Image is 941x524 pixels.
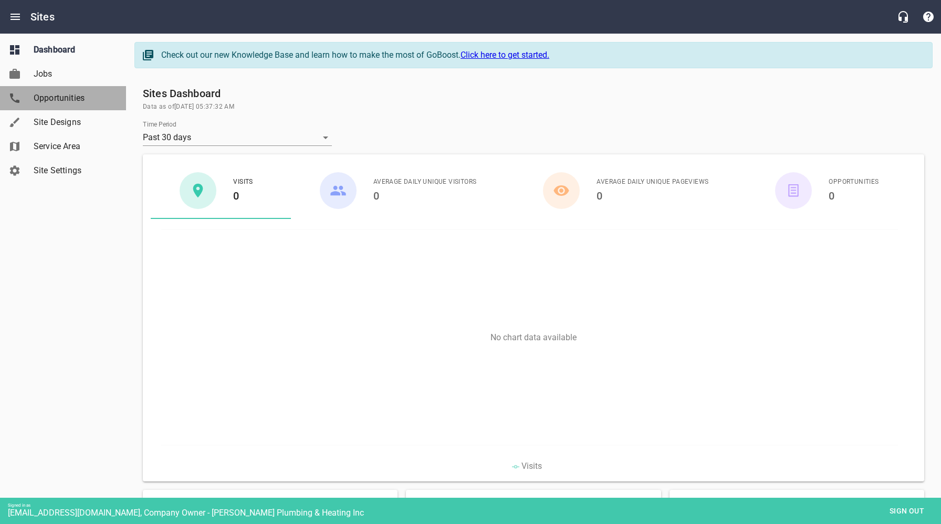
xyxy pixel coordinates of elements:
button: Open drawer [3,4,28,29]
h6: 0 [597,187,708,204]
span: Site Settings [34,164,113,177]
button: Sign out [881,501,933,521]
h6: Sites [30,8,55,25]
button: Live Chat [891,4,916,29]
span: Data as of [DATE] 05:37:32 AM [143,102,924,112]
span: Average Daily Unique Pageviews [597,177,708,187]
div: Check out our new Knowledge Base and learn how to make the most of GoBoost. [161,49,922,61]
div: Past 30 days [143,129,332,146]
h6: 0 [829,187,879,204]
p: No chart data available [151,332,916,342]
span: Average Daily Unique Visitors [373,177,477,187]
span: Jobs [34,68,113,80]
div: [EMAIL_ADDRESS][DOMAIN_NAME], Company Owner - [PERSON_NAME] Plumbing & Heating Inc [8,508,941,518]
span: Opportunities [34,92,113,104]
a: Click here to get started. [461,50,549,60]
h6: Sites Dashboard [143,85,924,102]
h6: 0 [373,187,477,204]
span: Opportunities [829,177,879,187]
div: Signed in as [8,503,941,508]
span: Sign out [885,505,929,518]
h6: 0 [233,187,253,204]
span: Service Area [34,140,113,153]
span: Visits [521,461,542,471]
span: Dashboard [34,44,113,56]
button: Support Portal [916,4,941,29]
span: Visits [233,177,253,187]
label: Time Period [143,121,176,128]
span: Site Designs [34,116,113,129]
